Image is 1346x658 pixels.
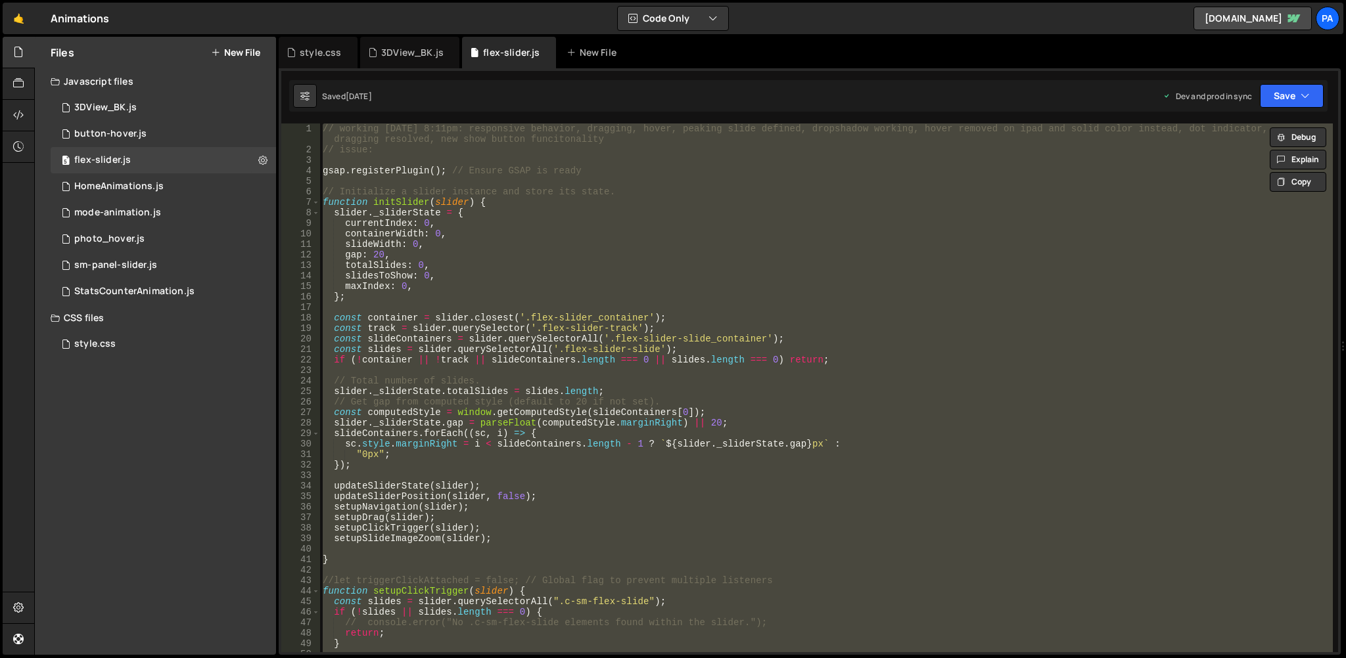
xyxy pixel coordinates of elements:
[1163,91,1252,102] div: Dev and prod in sync
[1194,7,1312,30] a: [DOMAIN_NAME]
[281,628,320,638] div: 48
[281,470,320,481] div: 33
[35,305,276,331] div: CSS files
[74,286,195,297] div: StatsCounterAnimation.js
[281,397,320,407] div: 26
[281,565,320,575] div: 42
[300,46,341,59] div: style.css
[281,512,320,523] div: 37
[74,338,116,350] div: style.css
[281,355,320,365] div: 22
[281,302,320,313] div: 17
[281,208,320,218] div: 8
[1270,127,1326,147] button: Debug
[51,45,74,60] h2: Files
[281,586,320,596] div: 44
[1270,172,1326,192] button: Copy
[62,156,70,167] span: 5
[74,102,137,114] div: 3DView_BK.js
[281,407,320,418] div: 27
[74,181,164,192] div: HomeAnimations.js
[281,449,320,460] div: 31
[281,481,320,491] div: 34
[281,344,320,355] div: 21
[281,176,320,186] div: 5
[51,121,276,147] div: 12786/34469.js
[281,596,320,607] div: 45
[281,638,320,649] div: 49
[3,3,35,34] a: 🤙
[281,292,320,302] div: 16
[618,7,728,30] button: Code Only
[281,313,320,323] div: 18
[281,229,320,239] div: 10
[74,154,131,166] div: flex-slider.js
[281,439,320,449] div: 30
[74,259,157,271] div: sm-panel-slider.js
[74,233,145,245] div: photo_hover.js
[1260,84,1324,108] button: Save
[346,91,372,102] div: [DATE]
[281,523,320,533] div: 38
[51,226,276,252] div: 12786/32371.js
[281,617,320,628] div: 47
[281,281,320,292] div: 15
[281,418,320,428] div: 28
[281,271,320,281] div: 14
[51,252,276,278] div: 12786/31432.js
[281,144,320,155] div: 2
[322,91,372,102] div: Saved
[281,460,320,470] div: 32
[51,331,276,357] div: 12786/35030.css
[51,11,110,26] div: Animations
[74,207,161,219] div: mode-animation.js
[281,575,320,586] div: 43
[281,197,320,208] div: 7
[1316,7,1339,30] a: Pa
[281,334,320,344] div: 20
[281,250,320,260] div: 12
[281,186,320,197] div: 6
[35,68,276,95] div: Javascript files
[281,533,320,544] div: 39
[281,323,320,334] div: 19
[281,218,320,229] div: 9
[281,155,320,165] div: 3
[281,491,320,502] div: 35
[281,365,320,376] div: 23
[281,502,320,512] div: 36
[51,200,276,226] div: 12786/35029.js
[381,46,444,59] div: 3DView_BK.js
[483,46,540,59] div: flex-slider.js
[281,386,320,397] div: 25
[281,607,320,617] div: 46
[281,260,320,271] div: 13
[281,554,320,565] div: 41
[281,376,320,386] div: 24
[567,46,622,59] div: New File
[281,239,320,250] div: 11
[51,95,276,121] div: 12786/31304.js
[281,123,320,144] div: 1
[281,165,320,176] div: 4
[74,128,147,140] div: button-hover.js
[211,47,260,58] button: New File
[51,147,276,173] div: 12786/33199.js
[51,278,276,305] div: 12786/34430.js
[1270,150,1326,169] button: Explain
[281,428,320,439] div: 29
[51,173,276,200] div: 12786/31289.js
[281,544,320,554] div: 40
